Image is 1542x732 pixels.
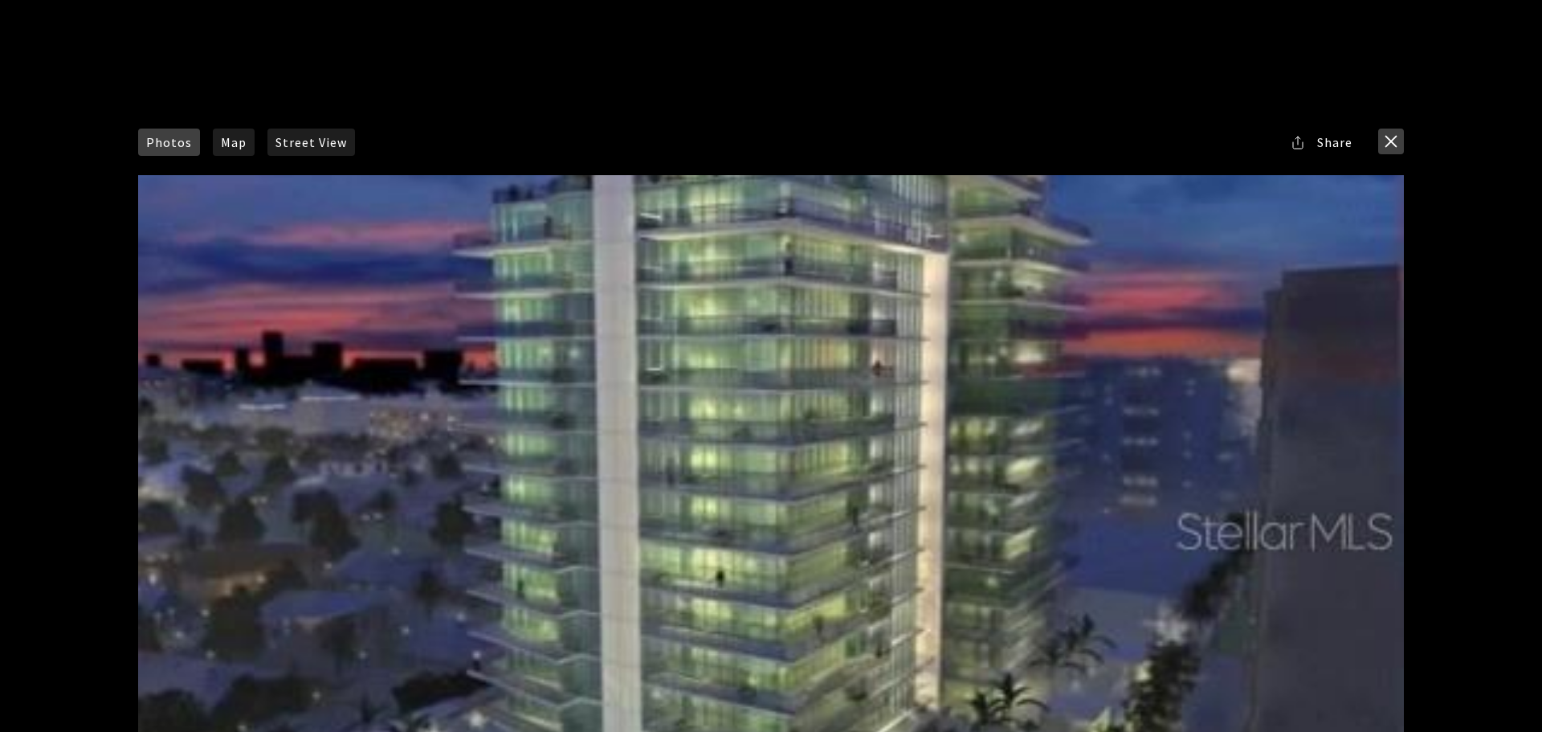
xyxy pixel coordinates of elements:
[267,129,355,156] a: Street View
[1317,136,1352,149] span: Share
[213,129,255,156] a: Map
[275,136,347,149] span: Street View
[1378,129,1404,154] button: close modal
[138,129,200,156] a: Photos
[146,136,192,149] span: Photos
[221,136,247,149] span: Map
